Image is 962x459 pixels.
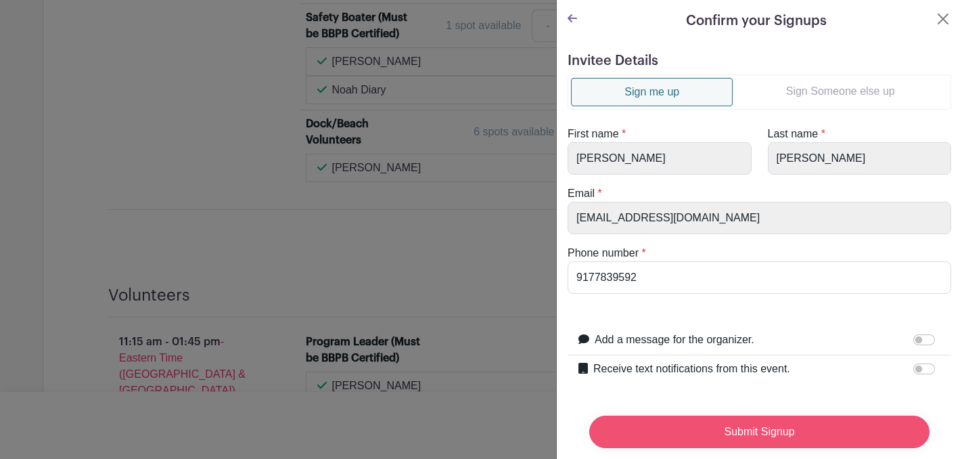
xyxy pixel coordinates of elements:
[595,332,754,348] label: Add a message for the organizer.
[568,185,595,202] label: Email
[568,53,951,69] h5: Invitee Details
[589,416,930,448] input: Submit Signup
[768,126,819,142] label: Last name
[568,245,639,261] label: Phone number
[568,126,619,142] label: First name
[935,11,951,27] button: Close
[733,78,948,105] a: Sign Someone else up
[571,78,733,106] a: Sign me up
[686,11,827,31] h5: Confirm your Signups
[593,361,790,377] label: Receive text notifications from this event.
